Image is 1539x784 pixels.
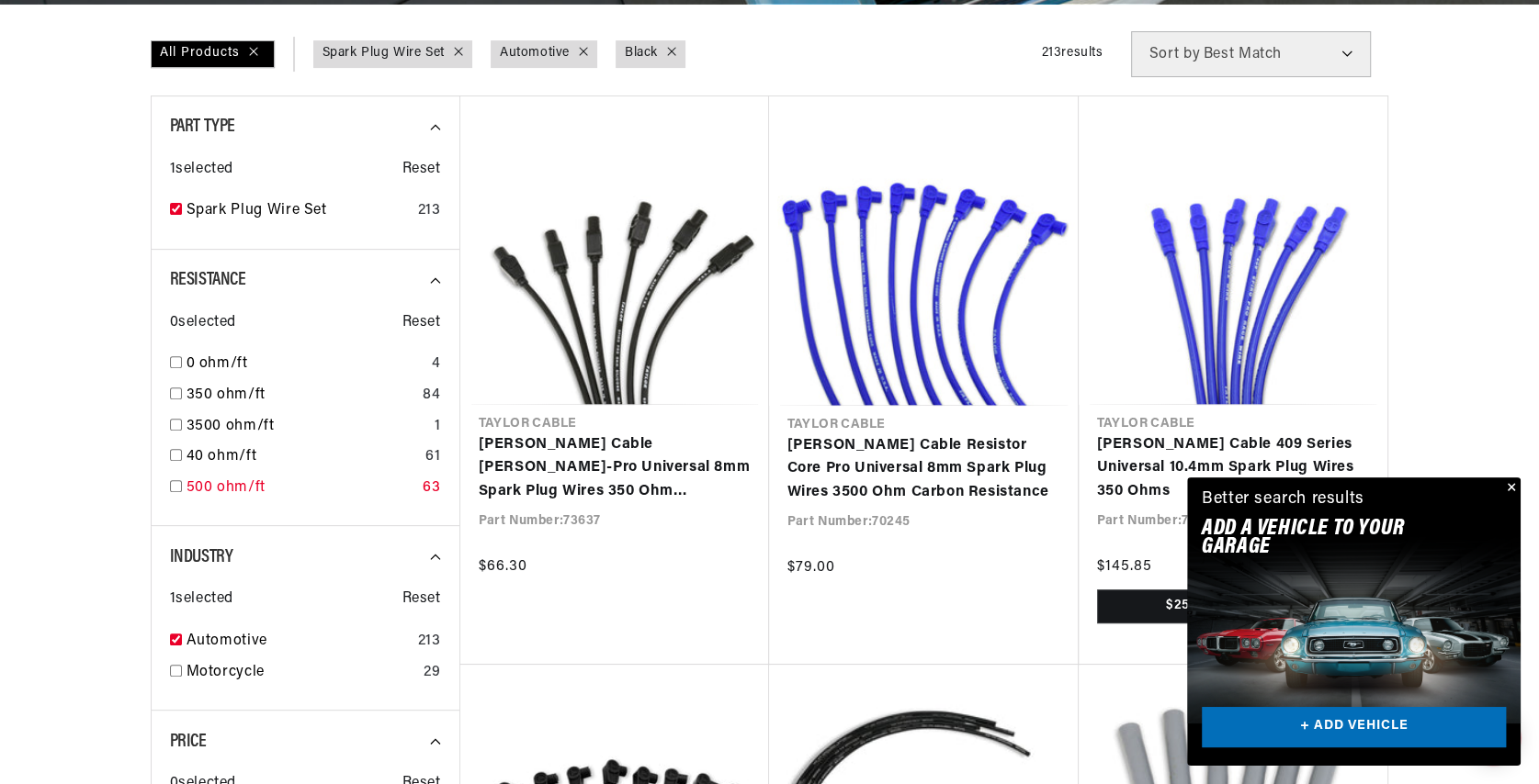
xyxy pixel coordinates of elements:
[187,415,427,439] a: 3500 ohm/ft
[500,43,570,63] a: Automotive
[1499,477,1521,499] button: Close
[402,588,441,611] span: Reset
[187,661,417,685] a: Motorcycle
[170,548,233,566] span: Industry
[1202,520,1460,557] h2: Add A VEHICLE to your garage
[402,158,441,182] span: Reset
[435,415,441,439] div: 1
[170,118,235,136] span: Part Type
[170,733,207,751] span: Price
[418,630,441,654] div: 213
[187,476,416,500] a: 500 ohm/ft
[187,384,416,408] a: 350 ohm/ft
[170,588,233,611] span: 1 selected
[402,311,441,335] span: Reset
[1149,47,1200,62] span: Sort by
[1097,433,1369,504] a: [PERSON_NAME] Cable 409 Series Universal 10.4mm Spark Plug Wires 350 Ohms
[187,353,424,376] a: 0 ohm/ft
[479,433,751,504] a: [PERSON_NAME] Cable [PERSON_NAME]-Pro Universal 8mm Spark Plug Wires 350 Ohm Suppression
[187,445,419,469] a: 40 ohm/ft
[1131,31,1371,77] select: Sort by
[423,384,440,408] div: 84
[418,199,441,223] div: 213
[323,43,445,63] a: Spark Plug Wire Set
[787,434,1060,505] a: [PERSON_NAME] Cable Resistor Core Pro Universal 8mm Spark Plug Wires 3500 Ohm Carbon Resistance
[170,311,236,335] span: 0 selected
[432,353,441,376] div: 4
[1202,487,1364,513] div: Better search results
[1041,46,1103,60] span: 213 results
[424,661,440,685] div: 29
[170,271,246,289] span: Resistance
[625,43,658,63] a: Black
[425,445,440,469] div: 61
[170,158,233,182] span: 1 selected
[1202,707,1506,748] a: + ADD VEHICLE
[187,630,411,654] a: Automotive
[423,476,440,500] div: 63
[187,199,411,223] a: Spark Plug Wire Set
[151,40,275,68] div: All Products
